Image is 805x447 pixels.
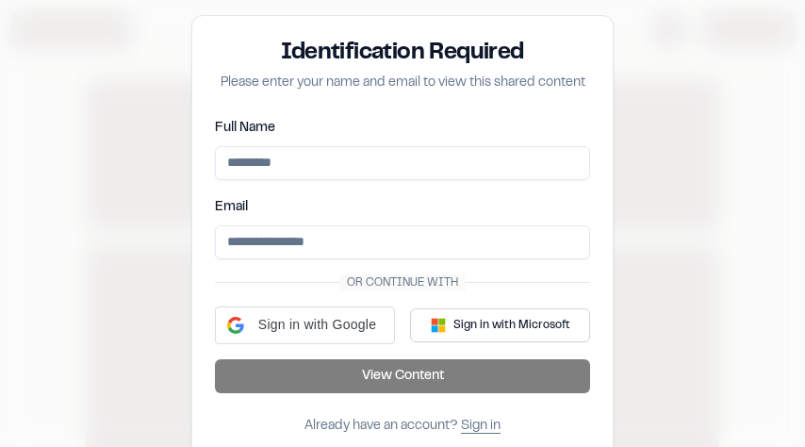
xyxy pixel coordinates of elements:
div: Already have an account? [304,416,501,437]
div: Sign in with Google [215,306,395,344]
span: Or continue with [339,274,466,291]
label: Full Name [215,123,275,134]
h3: Identification Required [215,39,590,69]
span: Sign in with Google [252,315,383,335]
button: Sign in [461,416,501,437]
p: Please enter your name and email to view this shared content [215,73,590,93]
label: Email [215,202,248,213]
button: Sign in with Microsoft [410,308,590,342]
